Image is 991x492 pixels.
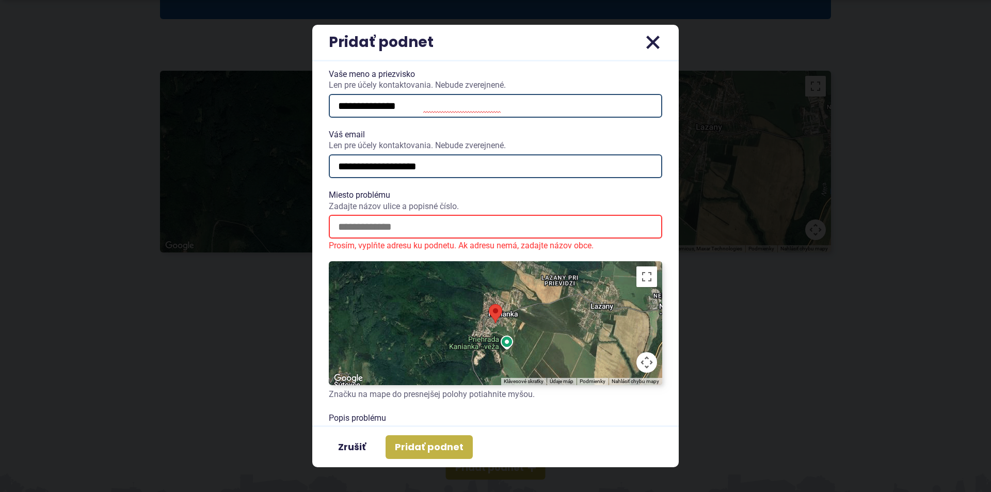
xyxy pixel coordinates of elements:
button: Klávesové skratky [504,378,544,385]
button: Zrušiť [329,435,375,459]
span: Miesto problému [329,191,662,211]
a: Nahlásiť chybu mapy [612,378,659,384]
span: Vaše meno a priezvisko [329,70,662,90]
span: Zadajte názov ulice a popisné číslo. [329,202,662,211]
span: Popis problému [329,414,662,423]
h2: Pridať podnet [329,35,434,50]
button: Pridať podnet [386,435,473,459]
button: Prepnúť zobrazenie na celú obrazovku [636,266,657,287]
a: Otvoriť túto oblasť v Mapách Google (otvorí nové okno) [331,372,365,385]
img: Google [331,372,365,385]
span: Len pre účely kontaktovania. Nebude zverejnené. [329,81,662,90]
input: Váš emailLen pre účely kontaktovania. Nebude zverejnené. [329,154,662,178]
button: Údaje máp [550,378,573,385]
input: Vaše meno a priezviskoLen pre účely kontaktovania. Nebude zverejnené. [329,94,662,118]
p: Značku na mape do presnejšej polohy potiahnite myšou. [329,387,662,401]
input: Miesto problémuZadajte názov ulice a popisné číslo. Prosím, vyplňte adresu ku podnetu. Ak adresu ... [329,215,662,239]
span: Prosím, vyplňte adresu ku podnetu. Ak adresu nemá, zadajte názov obce. [329,241,662,251]
a: Podmienky (otvorí sa na novej karte) [580,378,605,384]
button: Ovládať kameru na mape [636,352,657,373]
span: Váš email [329,130,662,150]
span: Len pre účely kontaktovania. Nebude zverejnené. [329,141,662,150]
